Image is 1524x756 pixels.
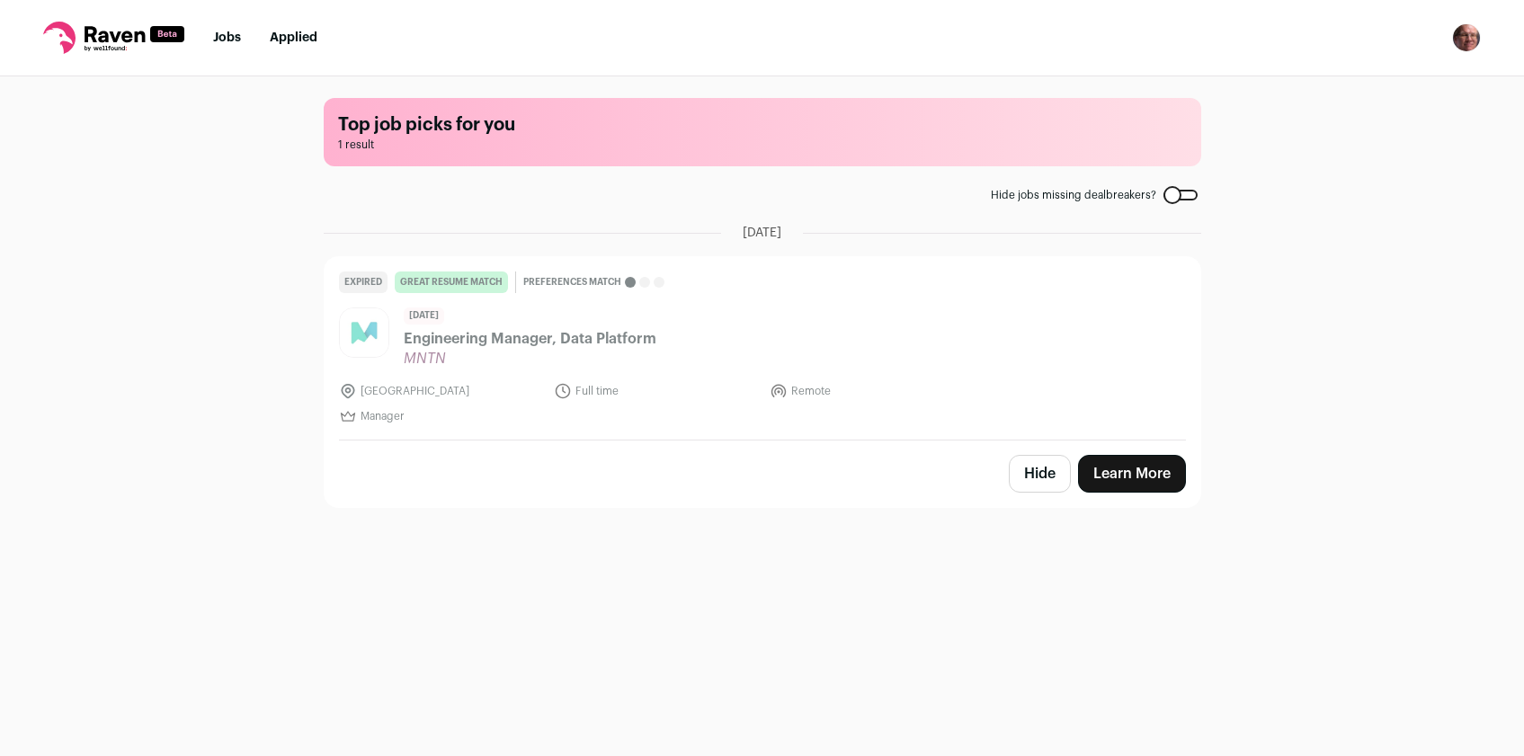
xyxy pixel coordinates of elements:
a: Jobs [213,31,241,44]
li: Remote [770,382,975,400]
li: Manager [339,407,544,425]
button: Open dropdown [1452,23,1481,52]
a: Applied [270,31,317,44]
a: Learn More [1078,455,1186,493]
h1: Top job picks for you [338,112,1187,138]
img: 2451953-medium_jpg [1452,23,1481,52]
span: MNTN [404,350,656,368]
li: [GEOGRAPHIC_DATA] [339,382,544,400]
span: [DATE] [404,307,444,325]
div: great resume match [395,271,508,293]
div: Expired [339,271,388,293]
img: bd43b29d88c3d8bf01e50ea52e6c49c5355be34d0ee7b31e5936a8108a6d1a20 [340,308,388,357]
span: Engineering Manager, Data Platform [404,328,656,350]
span: [DATE] [743,224,781,242]
span: Hide jobs missing dealbreakers? [991,188,1156,202]
span: 1 result [338,138,1187,152]
span: Preferences match [523,273,621,291]
button: Hide [1009,455,1071,493]
a: Expired great resume match Preferences match [DATE] Engineering Manager, Data Platform MNTN [GEOG... [325,257,1200,440]
li: Full time [554,382,759,400]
